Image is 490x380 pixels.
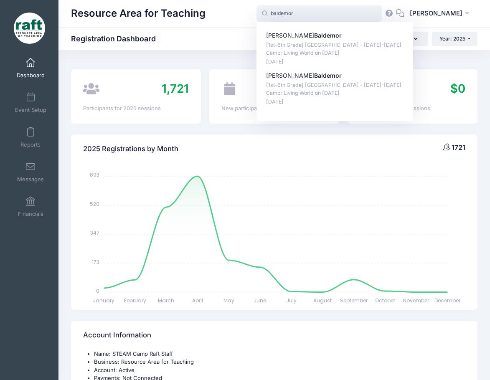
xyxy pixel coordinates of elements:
a: Messages [11,157,51,187]
tspan: 693 [90,171,100,178]
strong: Baldemor [314,32,342,39]
button: [PERSON_NAME] [404,4,477,23]
a: Dashboard [11,53,51,83]
tspan: 520 [90,200,100,207]
tspan: September [340,297,368,304]
h1: Registration Dashboard [71,34,163,43]
p: [PERSON_NAME] [266,31,404,40]
tspan: January [93,297,115,304]
p: [DATE] [266,98,404,106]
tspan: July [286,297,297,304]
strong: Baldemor [314,72,342,79]
p: [1st-6th Grade] [GEOGRAPHIC_DATA] - [DATE]-[DATE] Camp: Living World on [DATE] [266,81,404,97]
tspan: 0 [96,287,100,294]
img: Resource Area for Teaching [14,13,45,44]
span: $0 [450,81,465,96]
tspan: November [404,297,430,304]
tspan: March [158,297,175,304]
li: Account: Active [94,366,465,375]
tspan: 173 [92,258,100,265]
li: Business: Resource Area for Teaching [94,358,465,366]
h1: Resource Area for Teaching [71,4,206,23]
button: Year: 2025 [432,32,477,46]
tspan: May [223,297,234,304]
span: Financials [18,210,43,218]
tspan: February [124,297,146,304]
p: [PERSON_NAME] [266,71,404,80]
span: [PERSON_NAME] [410,9,462,18]
span: 1721 [452,143,465,152]
span: Dashboard [17,72,45,79]
a: Reports [11,123,51,152]
span: Messages [17,176,44,183]
input: Search by First Name, Last Name, or Email... [256,5,382,22]
tspan: June [254,297,267,304]
span: 1,721 [162,81,189,96]
tspan: August [313,297,332,304]
p: [1st-6th Grade] [GEOGRAPHIC_DATA] - [DATE]-[DATE] Camp: Living World on [DATE] [266,41,404,57]
h4: Account Information [83,323,151,347]
tspan: April [192,297,203,304]
tspan: 347 [91,229,100,236]
div: Participants for 2025 sessions [83,104,189,113]
div: New participants: last 7 days [221,104,327,113]
a: Event Setup [11,88,51,117]
span: Year: 2025 [439,35,465,42]
span: Event Setup [15,106,46,114]
a: Financials [11,192,51,221]
tspan: October [375,297,396,304]
h4: 2025 Registrations by Month [83,137,178,161]
p: [DATE] [266,58,404,66]
span: Reports [20,141,41,148]
tspan: December [434,297,461,304]
li: Name: STEAM Camp Raft Staff [94,350,465,358]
